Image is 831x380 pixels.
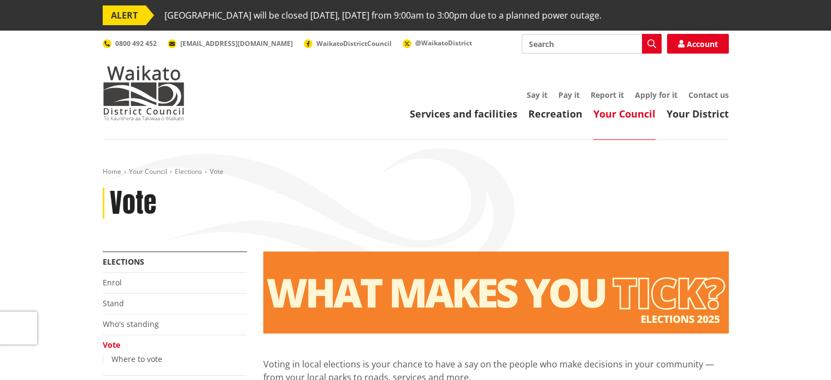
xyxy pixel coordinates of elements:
[175,167,202,176] a: Elections
[667,34,729,54] a: Account
[103,256,144,267] a: Elections
[528,107,582,120] a: Recreation
[263,252,729,334] img: Vote banner
[180,39,293,48] span: [EMAIL_ADDRESS][DOMAIN_NAME]
[635,90,677,100] a: Apply for it
[593,107,656,120] a: Your Council
[103,298,124,308] a: Stand
[415,38,472,48] span: @WaikatoDistrict
[115,39,157,48] span: 0800 492 452
[103,39,157,48] a: 0800 492 452
[558,90,580,100] a: Pay it
[103,66,185,120] img: Waikato District Council - Te Kaunihera aa Takiwaa o Waikato
[103,340,120,350] a: Vote
[129,167,167,176] a: Your Council
[688,90,729,100] a: Contact us
[316,39,392,48] span: WaikatoDistrictCouncil
[164,5,602,25] span: [GEOGRAPHIC_DATA] will be closed [DATE], [DATE] from 9:00am to 3:00pm due to a planned power outage.
[103,277,122,288] a: Enrol
[410,107,517,120] a: Services and facilities
[210,167,223,176] span: Vote
[103,319,159,329] a: Who's standing
[111,354,162,364] a: Where to vote
[103,167,121,176] a: Home
[110,188,156,219] h1: Vote
[667,107,729,120] a: Your District
[103,167,729,177] nav: breadcrumb
[304,39,392,48] a: WaikatoDistrictCouncil
[103,5,146,25] span: ALERT
[527,90,547,100] a: Say it
[591,90,624,100] a: Report it
[522,34,662,54] input: Search input
[403,38,472,48] a: @WaikatoDistrict
[168,39,293,48] a: [EMAIL_ADDRESS][DOMAIN_NAME]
